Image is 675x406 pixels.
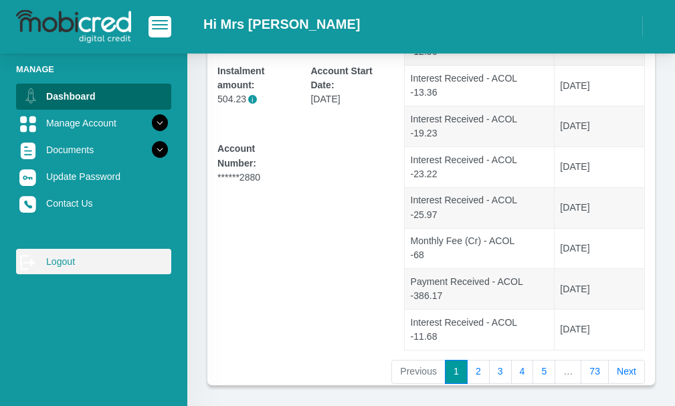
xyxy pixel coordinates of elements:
[16,137,171,163] a: Documents
[16,164,171,189] a: Update Password
[405,187,555,228] td: Interest Received - ACOL -25.97
[203,16,360,32] h2: Hi Mrs [PERSON_NAME]
[310,66,372,90] b: Account Start Date:
[405,228,555,269] td: Monthly Fee (Cr) - ACOL -68
[555,146,644,187] td: [DATE]
[405,268,555,309] td: Payment Received - ACOL -386.17
[467,360,490,384] a: 2
[16,191,171,216] a: Contact Us
[16,84,171,109] a: Dashboard
[555,268,644,309] td: [DATE]
[608,360,645,384] a: Next
[217,66,264,90] b: Instalment amount:
[581,360,609,384] a: 73
[555,309,644,350] td: [DATE]
[405,65,555,106] td: Interest Received - ACOL -13.36
[16,10,131,43] img: logo-mobicred.svg
[533,360,555,384] a: 5
[310,64,383,106] div: [DATE]
[445,360,468,384] a: 1
[16,110,171,136] a: Manage Account
[555,65,644,106] td: [DATE]
[555,228,644,269] td: [DATE]
[217,92,290,106] p: 504.23
[405,106,555,146] td: Interest Received - ACOL -19.23
[555,187,644,228] td: [DATE]
[511,360,534,384] a: 4
[217,143,256,168] b: Account Number:
[405,309,555,350] td: Interest Received - ACOL -11.68
[555,106,644,146] td: [DATE]
[16,249,171,274] a: Logout
[248,95,257,104] span: i
[404,359,493,381] div: Showing 1 to 10 of 730 entries
[16,63,171,76] li: Manage
[489,360,512,384] a: 3
[405,146,555,187] td: Interest Received - ACOL -23.22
